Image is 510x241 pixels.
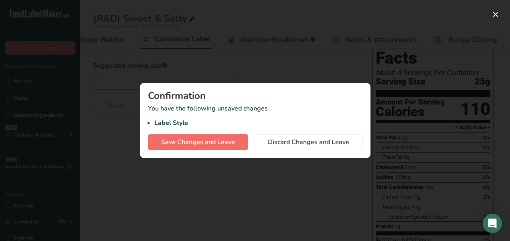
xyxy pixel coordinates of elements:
[268,137,349,147] span: Discard Changes and Leave
[255,134,362,150] button: Discard Changes and Leave
[483,214,502,233] div: Open Intercom Messenger
[148,104,362,128] p: You have the following unsaved changes
[161,137,235,147] span: Save Changes and Leave
[148,91,362,100] div: Confirmation
[148,134,248,150] button: Save Changes and Leave
[154,118,362,128] li: Label Style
